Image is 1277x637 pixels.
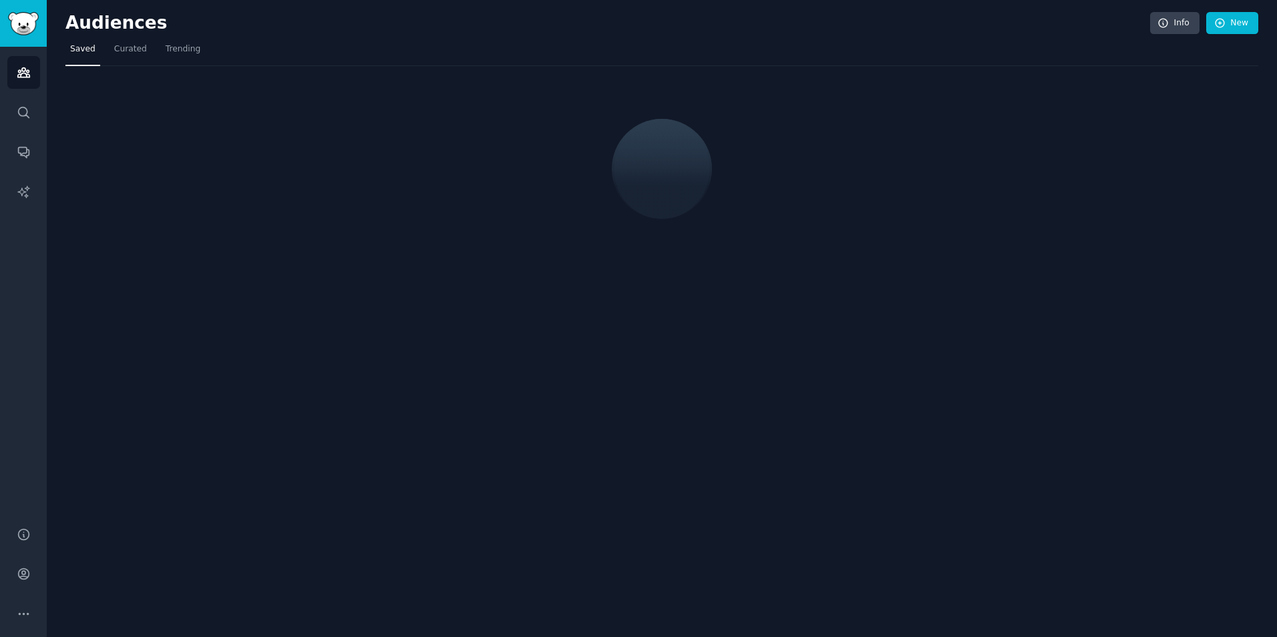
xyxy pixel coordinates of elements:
[114,43,147,55] span: Curated
[70,43,96,55] span: Saved
[110,39,152,66] a: Curated
[8,12,39,35] img: GummySearch logo
[65,13,1150,34] h2: Audiences
[161,39,205,66] a: Trending
[1206,12,1258,35] a: New
[1150,12,1200,35] a: Info
[65,39,100,66] a: Saved
[166,43,200,55] span: Trending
